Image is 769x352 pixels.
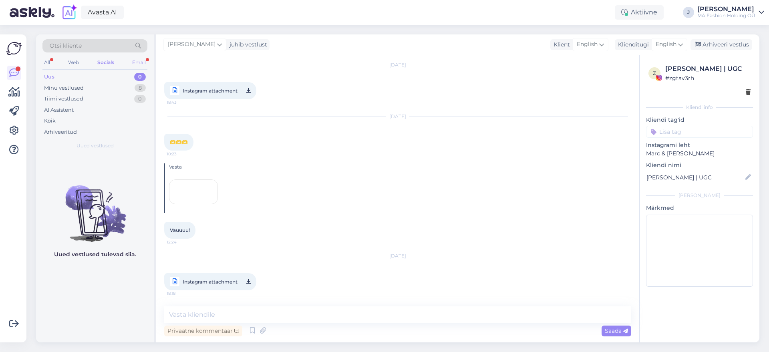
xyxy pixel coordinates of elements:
div: MA Fashion Holding OÜ [697,12,755,19]
p: Märkmed [646,204,753,212]
div: 8 [135,84,146,92]
div: Web [66,57,81,68]
p: Instagrami leht [646,141,753,149]
span: Instagram attachment [183,277,238,287]
span: 10:23 [167,151,197,157]
p: Kliendi tag'id [646,116,753,124]
div: Arhiveeri vestlus [690,39,752,50]
div: Kõik [44,117,56,125]
div: Aktiivne [615,5,664,20]
span: [PERSON_NAME] [168,40,215,49]
div: Tiimi vestlused [44,95,83,103]
div: Klienditugi [615,40,649,49]
input: Lisa nimi [646,173,744,182]
a: [PERSON_NAME]MA Fashion Holding OÜ [697,6,764,19]
p: Marc & [PERSON_NAME] [646,149,753,158]
div: juhib vestlust [226,40,267,49]
div: All [42,57,52,68]
div: AI Assistent [44,106,74,114]
span: Saada [605,327,628,334]
div: Uus [44,73,54,81]
span: Uued vestlused [76,142,114,149]
span: Instagram attachment [183,86,238,96]
div: Privaatne kommentaar [164,326,242,336]
p: Kliendi nimi [646,161,753,169]
span: Otsi kliente [50,42,82,50]
img: No chats [36,171,154,243]
div: 0 [134,95,146,103]
div: Klient [550,40,570,49]
span: 18:43 [167,97,197,107]
span: English [656,40,676,49]
span: 12:24 [167,239,197,245]
div: [DATE] [164,252,631,259]
a: Instagram attachment18:18 [164,273,256,290]
div: Email [131,57,147,68]
img: Askly Logo [6,41,22,56]
div: 0 [134,73,146,81]
div: # zgtav3rh [665,74,751,82]
div: [PERSON_NAME] [697,6,755,12]
div: Arhiveeritud [44,128,77,136]
div: J [683,7,694,18]
span: z [653,70,656,76]
span: English [577,40,598,49]
span: 18:18 [167,288,197,298]
span: Vauuuu! [170,227,190,233]
div: [DATE] [164,113,631,120]
div: [DATE] [164,61,631,68]
div: Socials [96,57,116,68]
div: Vasta [169,163,631,171]
p: Uued vestlused tulevad siia. [54,250,136,259]
div: Minu vestlused [44,84,84,92]
div: Kliendi info [646,104,753,111]
div: [PERSON_NAME] | UGC [665,64,751,74]
a: Instagram attachment18:43 [164,82,256,99]
span: 🫶🫶🫶 [170,139,188,145]
a: Avasta AI [81,6,124,19]
div: [PERSON_NAME] [646,192,753,199]
img: explore-ai [61,4,78,21]
input: Lisa tag [646,126,753,138]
